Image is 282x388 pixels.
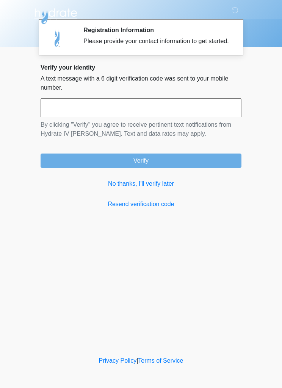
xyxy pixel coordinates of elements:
div: Please provide your contact information to get started. [83,37,230,46]
a: Privacy Policy [99,357,137,364]
img: Hydrate IV Bar - Chandler Logo [33,6,78,25]
button: Verify [41,154,241,168]
a: Resend verification code [41,200,241,209]
h2: Verify your identity [41,64,241,71]
a: | [136,357,138,364]
a: No thanks, I'll verify later [41,179,241,188]
p: By clicking "Verify" you agree to receive pertinent text notifications from Hydrate IV [PERSON_NA... [41,120,241,138]
a: Terms of Service [138,357,183,364]
p: A text message with a 6 digit verification code was sent to your mobile number. [41,74,241,92]
img: Agent Avatar [46,26,69,49]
